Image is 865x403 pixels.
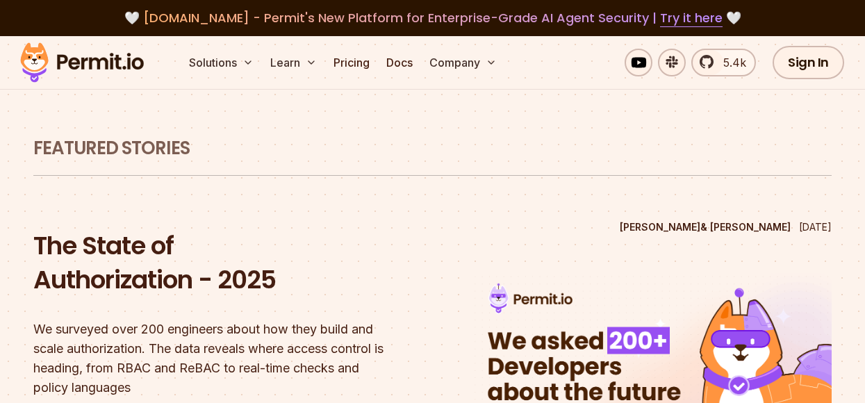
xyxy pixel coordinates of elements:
[14,39,150,86] img: Permit logo
[328,49,375,76] a: Pricing
[381,49,418,76] a: Docs
[773,46,844,79] a: Sign In
[33,136,832,161] h1: Featured Stories
[33,229,394,297] h2: The State of Authorization - 2025
[799,221,832,233] time: [DATE]
[424,49,502,76] button: Company
[143,9,723,26] span: [DOMAIN_NAME] - Permit's New Platform for Enterprise-Grade AI Agent Security |
[265,49,322,76] button: Learn
[715,54,746,71] span: 5.4k
[620,220,791,234] p: [PERSON_NAME] & [PERSON_NAME]
[691,49,756,76] a: 5.4k
[33,8,832,28] div: 🤍 🤍
[33,320,394,397] p: We surveyed over 200 engineers about how they build and scale authorization. The data reveals whe...
[660,9,723,27] a: Try it here
[183,49,259,76] button: Solutions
